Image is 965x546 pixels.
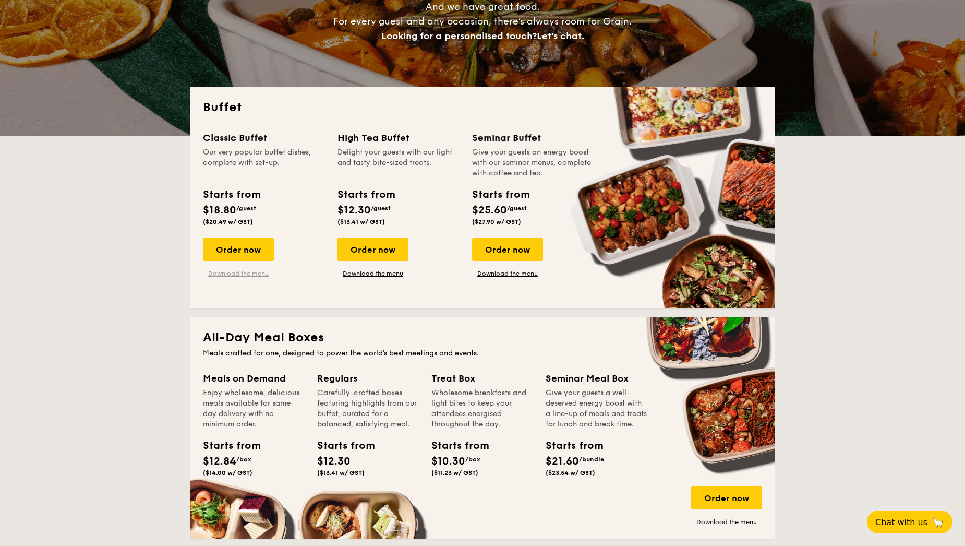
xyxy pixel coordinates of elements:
[932,516,944,528] span: 🦙
[337,204,371,217] span: $12.30
[317,455,351,468] span: $12.30
[537,30,584,42] span: Let's chat.
[203,438,250,454] div: Starts from
[203,469,252,477] span: ($14.00 w/ GST)
[203,147,325,179] div: Our very popular buffet dishes, complete with set-up.
[472,238,543,261] div: Order now
[472,130,594,145] div: Seminar Buffet
[337,218,385,225] span: ($13.41 w/ GST)
[203,204,236,217] span: $18.80
[381,30,537,42] span: Looking for a personalised touch?
[337,130,460,145] div: High Tea Buffet
[546,455,579,468] span: $21.60
[203,348,762,359] div: Meals crafted for one, designed to power the world's best meetings and events.
[317,388,419,430] div: Carefully-crafted boxes featuring highlights from our buffet, curated for a balanced, satisfying ...
[203,99,762,116] h2: Buffet
[465,456,480,463] span: /box
[203,329,762,346] h2: All-Day Meal Boxes
[371,205,391,212] span: /guest
[203,130,325,145] div: Classic Buffet
[203,187,260,203] div: Starts from
[333,1,632,42] span: And we have great food. For every guest and any occasion, there’s always room for Grain.
[867,511,952,533] button: Chat with us🦙
[875,517,927,527] span: Chat with us
[337,187,394,203] div: Starts from
[431,388,533,430] div: Wholesome breakfasts and light bites to keep your attendees energised throughout the day.
[337,269,408,278] a: Download the menu
[546,388,647,430] div: Give your guests a well-deserved energy boost with a line-up of meals and treats for lunch and br...
[317,371,419,386] div: Regulars
[546,371,647,386] div: Seminar Meal Box
[337,147,460,179] div: Delight your guests with our light and tasty bite-sized treats.
[472,187,529,203] div: Starts from
[203,371,305,386] div: Meals on Demand
[337,238,408,261] div: Order now
[691,486,762,509] div: Order now
[431,469,478,477] span: ($11.23 w/ GST)
[317,438,364,454] div: Starts from
[546,469,595,477] span: ($23.54 w/ GST)
[472,269,543,278] a: Download the menu
[431,371,533,386] div: Treat Box
[236,205,256,212] span: /guest
[203,388,305,430] div: Enjoy wholesome, delicious meals available for same-day delivery with no minimum order.
[546,438,593,454] div: Starts from
[203,455,236,468] span: $12.84
[317,469,365,477] span: ($13.41 w/ GST)
[691,518,762,526] a: Download the menu
[507,205,527,212] span: /guest
[203,218,253,225] span: ($20.49 w/ GST)
[431,455,465,468] span: $10.30
[472,204,507,217] span: $25.60
[236,456,251,463] span: /box
[203,269,274,278] a: Download the menu
[431,438,478,454] div: Starts from
[579,456,604,463] span: /bundle
[472,147,594,179] div: Give your guests an energy boost with our seminar menus, complete with coffee and tea.
[472,218,521,225] span: ($27.90 w/ GST)
[203,238,274,261] div: Order now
